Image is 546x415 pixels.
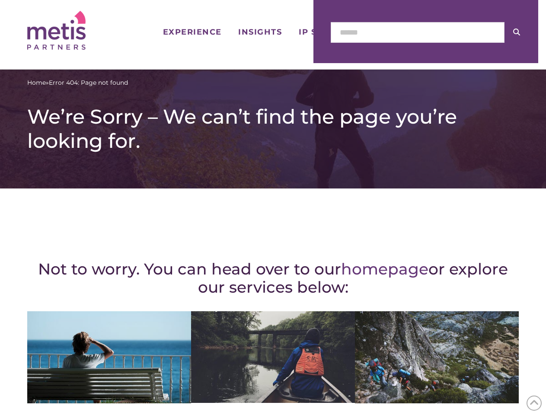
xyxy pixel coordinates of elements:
span: Insights [238,28,282,36]
span: Experience [163,28,222,36]
a: homepage [341,259,428,278]
span: » [27,78,128,87]
span: Error 404: Page not found [49,78,128,87]
h1: We’re Sorry – We can’t find the page you’re looking for. [27,105,519,153]
span: IP Sales [299,28,340,36]
span: Back to Top [527,396,542,411]
img: Metis Partners [27,11,86,50]
h2: Not to worry. You can head over to our or explore our services below: [27,260,519,296]
a: Home [27,78,46,87]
